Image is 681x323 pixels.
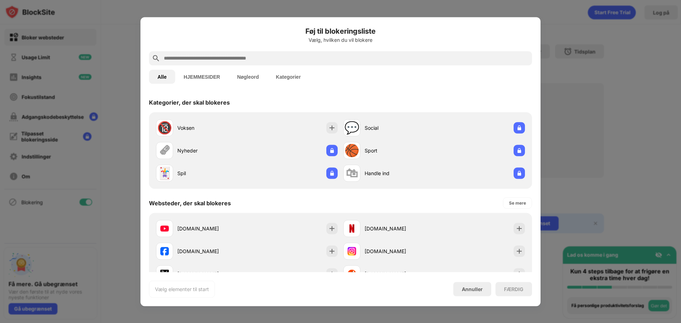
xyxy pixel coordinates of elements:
[157,121,172,135] div: 🔞
[348,224,356,233] img: favicons
[509,199,526,206] div: Se mere
[344,143,359,158] div: 🏀
[344,121,359,135] div: 💬
[149,69,175,84] button: Alle
[160,247,169,255] img: favicons
[504,286,524,292] div: FÆRDIG
[177,270,247,278] div: [DOMAIN_NAME]
[152,54,160,62] img: search.svg
[348,269,356,278] img: favicons
[365,147,434,154] div: Sport
[160,224,169,233] img: favicons
[160,269,169,278] img: favicons
[157,166,172,180] div: 🃏
[177,247,247,255] div: [DOMAIN_NAME]
[365,270,434,278] div: [DOMAIN_NAME]
[365,247,434,255] div: [DOMAIN_NAME]
[365,169,434,177] div: Handle ind
[365,124,434,132] div: Social
[267,69,309,84] button: Kategorier
[462,286,483,292] div: Annuller
[228,69,267,84] button: Nøgleord
[177,124,247,132] div: Voksen
[149,26,532,36] h6: Føj til blokeringsliste
[175,69,229,84] button: HJEMMESIDER
[149,99,230,106] div: Kategorier, der skal blokeres
[365,225,434,232] div: [DOMAIN_NAME]
[346,166,358,180] div: 🛍
[177,169,247,177] div: Spil
[177,225,247,232] div: [DOMAIN_NAME]
[149,37,532,43] div: Vælg, hvilken du vil blokere
[155,285,209,293] div: Vælg elementer til start
[149,199,231,206] div: Websteder, der skal blokeres
[177,147,247,154] div: Nyheder
[348,247,356,255] img: favicons
[159,143,171,158] div: 🗞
